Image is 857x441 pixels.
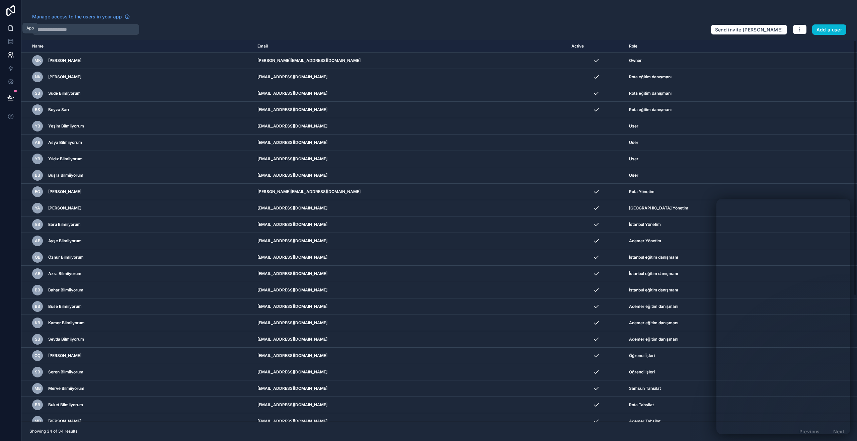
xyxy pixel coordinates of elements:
[35,189,40,194] span: EO
[32,13,122,20] span: Manage access to the users in your app
[629,140,638,145] span: User
[35,205,40,211] span: YA
[48,320,85,326] span: Kamer Bilmiiyorum
[35,304,40,309] span: BB
[48,205,81,211] span: [PERSON_NAME]
[629,222,661,227] span: İstanbul Yönetim
[629,255,678,260] span: İstanbul eğitim danışmanı
[629,156,638,162] span: User
[629,271,678,276] span: İstanbul eğitim danışmanı
[48,123,84,129] span: Yeşim Bilmiiyorum
[629,353,655,358] span: Öğrenci İşleri
[253,249,567,266] td: [EMAIL_ADDRESS][DOMAIN_NAME]
[253,216,567,233] td: [EMAIL_ADDRESS][DOMAIN_NAME]
[253,266,567,282] td: [EMAIL_ADDRESS][DOMAIN_NAME]
[629,419,660,424] span: Ademer Tahsilat
[253,85,567,102] td: [EMAIL_ADDRESS][DOMAIN_NAME]
[253,315,567,331] td: [EMAIL_ADDRESS][DOMAIN_NAME]
[48,238,82,244] span: Ayşe Bilmiiyorum
[629,304,678,309] span: Ademer eğitim danışmanı
[35,222,40,227] span: EB
[35,337,40,342] span: SB
[253,167,567,184] td: [EMAIL_ADDRESS][DOMAIN_NAME]
[625,40,815,53] th: Role
[253,184,567,200] td: [PERSON_NAME][EMAIL_ADDRESS][DOMAIN_NAME]
[35,402,40,408] span: BB
[253,380,567,397] td: [EMAIL_ADDRESS][DOMAIN_NAME]
[48,353,81,358] span: [PERSON_NAME]
[35,74,41,80] span: NK
[35,123,40,129] span: YB
[812,24,847,35] button: Add a user
[35,369,40,375] span: SB
[629,386,661,391] span: Samsun Tahsilat
[29,429,77,434] span: Showing 34 of 34 results
[35,271,41,276] span: AB
[35,173,40,178] span: BB
[48,369,83,375] span: Seren Bilmiiyorum
[629,173,638,178] span: User
[629,91,672,96] span: Rota eğitim danışmanı
[48,287,83,293] span: Bahar Bilmiiyorum
[253,135,567,151] td: [EMAIL_ADDRESS][DOMAIN_NAME]
[35,156,40,162] span: YB
[711,24,787,35] button: Send invite [PERSON_NAME]
[26,25,34,31] div: App
[629,58,642,63] span: Owner
[253,40,567,53] th: Email
[35,320,40,326] span: KB
[629,205,688,211] span: [GEOGRAPHIC_DATA] Yönetim
[34,353,41,358] span: OÇ
[48,386,84,391] span: Merve Bilmiiyorum
[35,287,40,293] span: BB
[629,74,672,80] span: Rota eğitim danışmanı
[35,91,40,96] span: SB
[253,397,567,413] td: [EMAIL_ADDRESS][DOMAIN_NAME]
[48,140,82,145] span: Asya Bilmiiyorum
[21,40,253,53] th: Name
[48,58,81,63] span: [PERSON_NAME]
[253,282,567,298] td: [EMAIL_ADDRESS][DOMAIN_NAME]
[716,199,850,434] iframe: Intercom live chat
[34,58,41,63] span: MK
[629,107,672,112] span: Rota eğitim danışmanı
[629,369,655,375] span: Öğrenci İşleri
[629,123,638,129] span: User
[567,40,625,53] th: Active
[48,402,83,408] span: Buket Bilmiiyorum
[48,74,81,80] span: [PERSON_NAME]
[48,271,81,276] span: Azra Bilmiiyorum
[253,69,567,85] td: [EMAIL_ADDRESS][DOMAIN_NAME]
[629,287,678,293] span: İstanbul eğitim danışmanı
[253,413,567,430] td: [EMAIL_ADDRESS][DOMAIN_NAME]
[34,419,41,424] span: mb
[34,386,41,391] span: MB
[253,200,567,216] td: [EMAIL_ADDRESS][DOMAIN_NAME]
[629,402,654,408] span: Rota Tahsliat
[48,173,83,178] span: Büşra Bilmiiyorum
[253,118,567,135] td: [EMAIL_ADDRESS][DOMAIN_NAME]
[253,298,567,315] td: [EMAIL_ADDRESS][DOMAIN_NAME]
[32,13,130,20] a: Manage access to the users in your app
[629,189,654,194] span: Rota Yönetim
[629,337,678,342] span: Ademer eğitim danışmanı
[48,255,84,260] span: Öznur Bilmiiyorum
[48,304,82,309] span: Buse Bilmiiyorum
[629,238,661,244] span: Ademer Yönetim
[48,222,81,227] span: Ebru Bilmiiyorum
[48,91,81,96] span: Sude Bilmiyorum
[48,189,81,194] span: [PERSON_NAME]
[35,140,41,145] span: AB
[253,53,567,69] td: [PERSON_NAME][EMAIL_ADDRESS][DOMAIN_NAME]
[48,337,84,342] span: Sevda Bilmiiyorum
[21,40,857,422] div: scrollable content
[253,102,567,118] td: [EMAIL_ADDRESS][DOMAIN_NAME]
[253,233,567,249] td: [EMAIL_ADDRESS][DOMAIN_NAME]
[48,156,83,162] span: Yıldız Bilmiiyorum
[253,364,567,380] td: [EMAIL_ADDRESS][DOMAIN_NAME]
[253,151,567,167] td: [EMAIL_ADDRESS][DOMAIN_NAME]
[253,331,567,348] td: [EMAIL_ADDRESS][DOMAIN_NAME]
[35,238,41,244] span: AB
[629,320,678,326] span: Ademer eğitim danışmanı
